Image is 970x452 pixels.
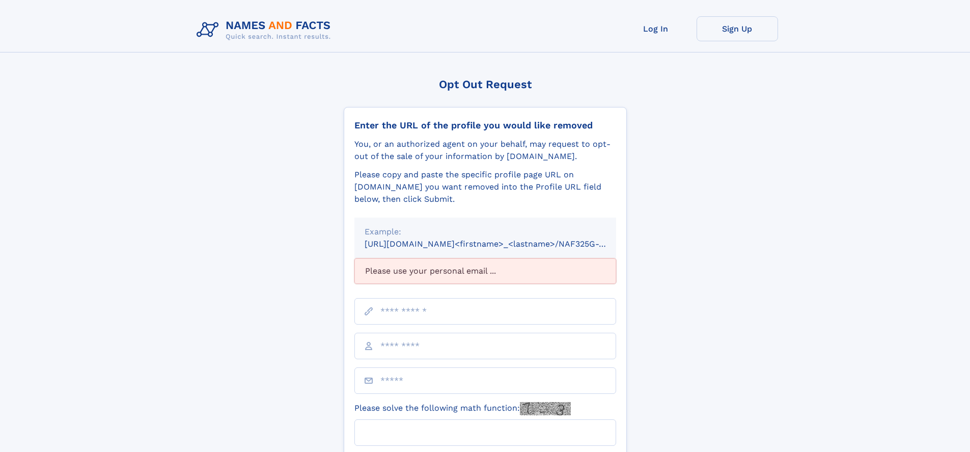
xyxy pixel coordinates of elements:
div: Please use your personal email ... [354,258,616,284]
a: Log In [615,16,697,41]
div: Enter the URL of the profile you would like removed [354,120,616,131]
img: Logo Names and Facts [192,16,339,44]
div: Example: [365,226,606,238]
div: Opt Out Request [344,78,627,91]
label: Please solve the following math function: [354,402,571,415]
small: [URL][DOMAIN_NAME]<firstname>_<lastname>/NAF325G-xxxxxxxx [365,239,635,249]
div: Please copy and paste the specific profile page URL on [DOMAIN_NAME] you want removed into the Pr... [354,169,616,205]
div: You, or an authorized agent on your behalf, may request to opt-out of the sale of your informatio... [354,138,616,163]
a: Sign Up [697,16,778,41]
